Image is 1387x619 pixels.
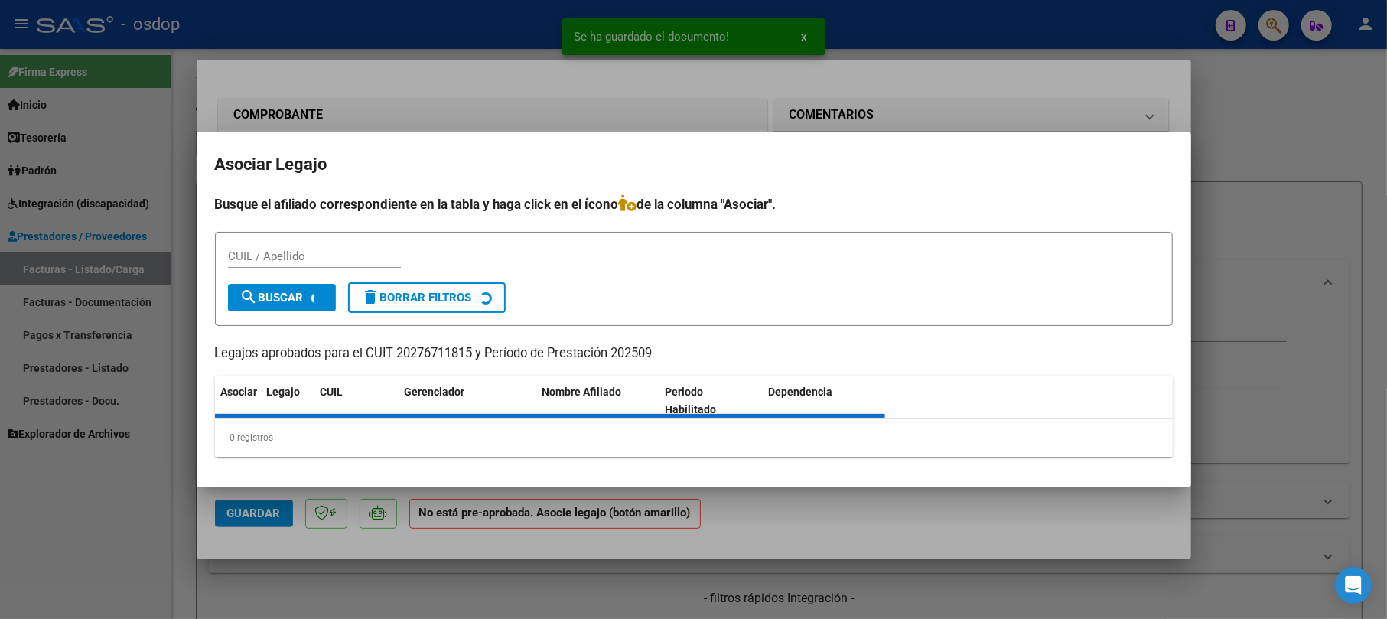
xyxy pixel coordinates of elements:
[542,386,622,398] span: Nombre Afiliado
[348,282,506,313] button: Borrar Filtros
[261,376,314,426] datatable-header-cell: Legajo
[221,386,258,398] span: Asociar
[215,419,1173,457] div: 0 registros
[768,386,832,398] span: Dependencia
[762,376,885,426] datatable-header-cell: Dependencia
[267,386,301,398] span: Legajo
[405,386,465,398] span: Gerenciador
[240,288,259,306] mat-icon: search
[321,386,343,398] span: CUIL
[215,150,1173,179] h2: Asociar Legajo
[314,376,399,426] datatable-header-cell: CUIL
[399,376,536,426] datatable-header-cell: Gerenciador
[362,288,380,306] mat-icon: delete
[215,194,1173,214] h4: Busque el afiliado correspondiente en la tabla y haga click en el ícono de la columna "Asociar".
[215,376,261,426] datatable-header-cell: Asociar
[240,291,304,305] span: Buscar
[1335,567,1372,604] div: Open Intercom Messenger
[536,376,659,426] datatable-header-cell: Nombre Afiliado
[228,284,336,311] button: Buscar
[659,376,762,426] datatable-header-cell: Periodo Habilitado
[215,344,1173,363] p: Legajos aprobados para el CUIT 20276711815 y Período de Prestación 202509
[362,291,472,305] span: Borrar Filtros
[665,386,716,415] span: Periodo Habilitado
